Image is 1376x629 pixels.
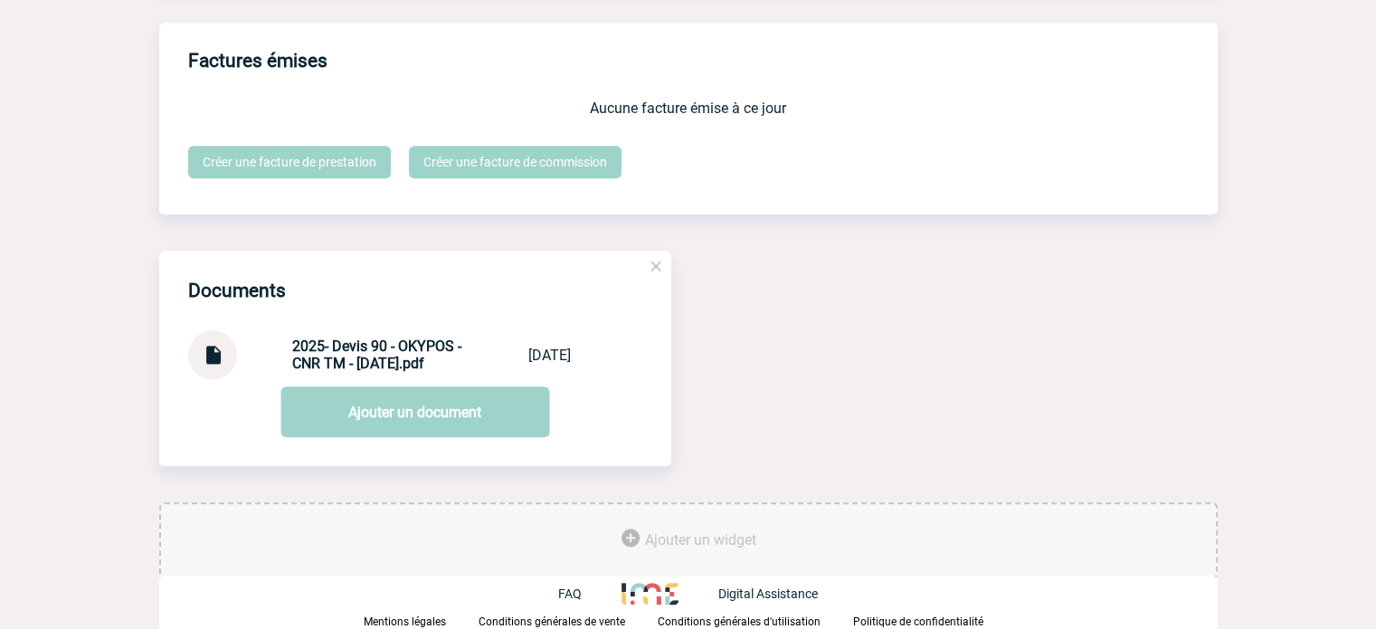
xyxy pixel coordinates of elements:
p: Conditions générales de vente [479,615,625,628]
p: Mentions légales [364,615,446,628]
div: Ajouter des outils d'aide à la gestion de votre événement [159,502,1218,578]
img: http://www.idealmeetingsevents.fr/ [622,583,678,605]
a: Ajouter un document [280,386,549,437]
a: Conditions générales de vente [479,612,658,629]
h4: Documents [188,280,286,301]
p: Politique de confidentialité [853,615,983,628]
p: Digital Assistance [718,586,818,601]
span: Ajouter un widget [645,531,756,548]
h3: Factures émises [188,37,1218,85]
a: Créer une facture de prestation [188,146,391,178]
a: FAQ [558,585,622,602]
p: Aucune facture émise à ce jour [188,100,1189,117]
p: FAQ [558,586,582,601]
strong: 2025- Devis 90 - OKYPOS - CNR TM - [DATE].pdf [292,338,461,372]
a: Conditions générales d'utilisation [658,612,853,629]
img: close.png [648,258,664,274]
a: Politique de confidentialité [853,612,1012,629]
div: [DATE] [528,347,571,364]
a: Créer une facture de commission [409,146,622,178]
p: Conditions générales d'utilisation [658,615,821,628]
a: Mentions légales [364,612,479,629]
